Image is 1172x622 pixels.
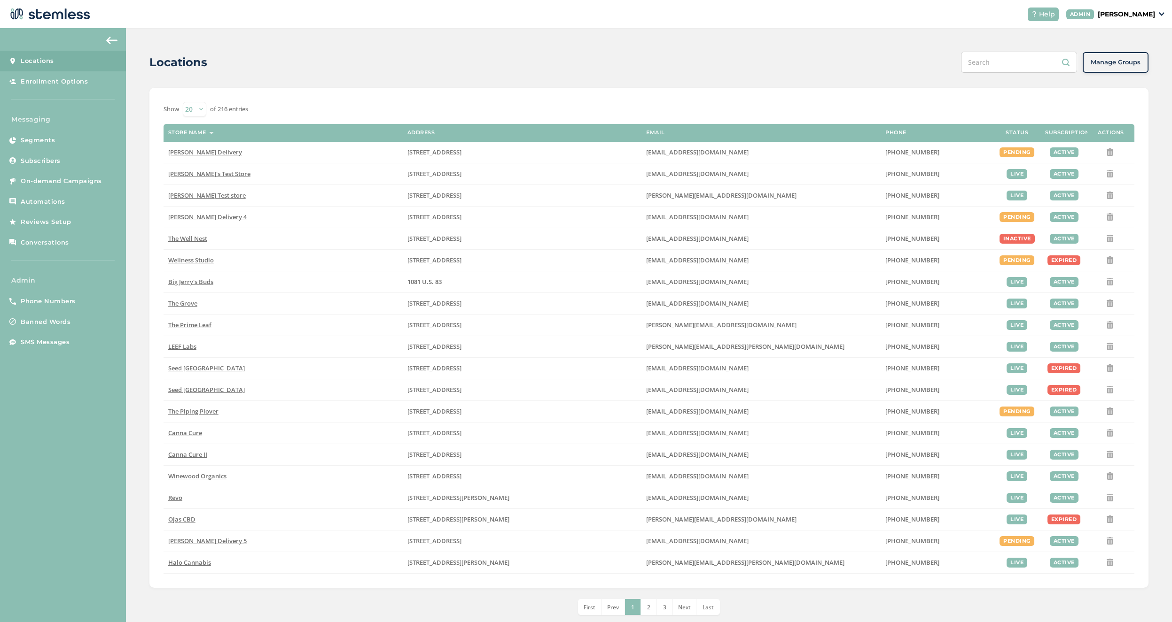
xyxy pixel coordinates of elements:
[1125,577,1172,622] iframe: Chat Widget
[646,451,876,459] label: contact@shopcannacure.com
[1007,363,1027,373] div: live
[1087,124,1134,142] th: Actions
[407,537,461,545] span: [STREET_ADDRESS]
[407,148,637,156] label: 17523 Ventura Boulevard
[885,148,989,156] label: (818) 561-0790
[885,407,939,415] span: [PHONE_NUMBER]
[961,52,1077,73] input: Search
[407,472,637,480] label: 2394 Winewood Avenue
[885,213,939,221] span: [PHONE_NUMBER]
[1031,11,1037,17] img: icon-help-white-03924b79.svg
[885,191,939,200] span: [PHONE_NUMBER]
[168,493,182,502] span: Revo
[407,364,461,372] span: [STREET_ADDRESS]
[21,297,76,306] span: Phone Numbers
[646,407,749,415] span: [EMAIL_ADDRESS][DOMAIN_NAME]
[1000,536,1034,546] div: pending
[407,343,637,351] label: 1785 South Main Street
[646,235,876,243] label: vmrobins@gmail.com
[407,493,509,502] span: [STREET_ADDRESS][PERSON_NAME]
[1007,471,1027,481] div: live
[646,472,749,480] span: [EMAIL_ADDRESS][DOMAIN_NAME]
[21,217,71,227] span: Reviews Setup
[1045,130,1089,136] label: Subscription
[168,537,247,545] span: [PERSON_NAME] Delivery 5
[168,558,211,567] span: Halo Cannabis
[1007,428,1027,438] div: live
[407,558,509,567] span: [STREET_ADDRESS][PERSON_NAME]
[646,493,749,502] span: [EMAIL_ADDRESS][DOMAIN_NAME]
[885,450,939,459] span: [PHONE_NUMBER]
[407,386,637,394] label: 401 Centre Street
[646,256,876,264] label: vmrobins@gmail.com
[607,603,619,611] span: Prev
[646,148,876,156] label: arman91488@gmail.com
[885,515,939,523] span: [PHONE_NUMBER]
[407,277,442,286] span: 1081 U.S. 83
[885,364,989,372] label: (207) 747-4648
[168,170,398,178] label: Brian's Test Store
[168,321,211,329] span: The Prime Leaf
[885,234,939,243] span: [PHONE_NUMBER]
[646,321,876,329] label: john@theprimeleaf.com
[646,130,665,136] label: Email
[407,407,637,415] label: 10 Main Street
[407,256,637,264] label: 123 Main Street
[168,407,398,415] label: The Piping Plover
[1091,58,1141,67] span: Manage Groups
[1050,299,1078,308] div: active
[168,130,206,136] label: Store name
[885,256,989,264] label: (269) 929-8463
[646,472,876,480] label: marcus@winewoodorganics.com
[21,317,70,327] span: Banned Words
[168,450,207,459] span: Canna Cure II
[1007,299,1027,308] div: live
[407,342,461,351] span: [STREET_ADDRESS]
[885,235,989,243] label: (269) 929-8463
[407,515,637,523] label: 1439 Rayford Road
[168,278,398,286] label: Big Jerry's Buds
[407,515,509,523] span: [STREET_ADDRESS][PERSON_NAME]
[21,156,61,166] span: Subscribers
[407,299,461,307] span: [STREET_ADDRESS]
[646,494,876,502] label: revogroup21@gmail.com
[168,429,398,437] label: Canna Cure
[407,494,637,502] label: 10125 Sepulveda Boulevard
[407,234,461,243] span: [STREET_ADDRESS]
[646,278,876,286] label: info@bigjerrysbuds.com
[168,299,197,307] span: The Grove
[885,429,989,437] label: (580) 280-2262
[646,277,749,286] span: [EMAIL_ADDRESS][DOMAIN_NAME]
[1007,277,1027,287] div: live
[168,386,398,394] label: Seed Boston
[168,472,398,480] label: Winewood Organics
[663,603,666,611] span: 3
[1039,9,1055,19] span: Help
[168,256,214,264] span: Wellness Studio
[1050,428,1078,438] div: active
[1007,342,1027,352] div: live
[885,277,939,286] span: [PHONE_NUMBER]
[646,342,844,351] span: [PERSON_NAME][EMAIL_ADDRESS][PERSON_NAME][DOMAIN_NAME]
[407,191,461,200] span: [STREET_ADDRESS]
[407,278,637,286] label: 1081 U.S. 83
[1000,147,1034,157] div: pending
[168,559,398,567] label: Halo Cannabis
[1050,169,1078,179] div: active
[168,256,398,264] label: Wellness Studio
[168,385,245,394] span: Seed [GEOGRAPHIC_DATA]
[1000,407,1034,416] div: pending
[407,213,461,221] span: [STREET_ADDRESS]
[1007,493,1027,503] div: live
[646,256,749,264] span: [EMAIL_ADDRESS][DOMAIN_NAME]
[168,364,398,372] label: Seed Portland
[885,386,989,394] label: (617) 553-5922
[885,429,939,437] span: [PHONE_NUMBER]
[21,177,102,186] span: On-demand Campaigns
[407,451,637,459] label: 1023 East 6th Avenue
[407,364,637,372] label: 553 Congress Street
[885,343,989,351] label: (707) 513-9697
[885,515,989,523] label: (346) 351-1213
[1098,9,1155,19] p: [PERSON_NAME]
